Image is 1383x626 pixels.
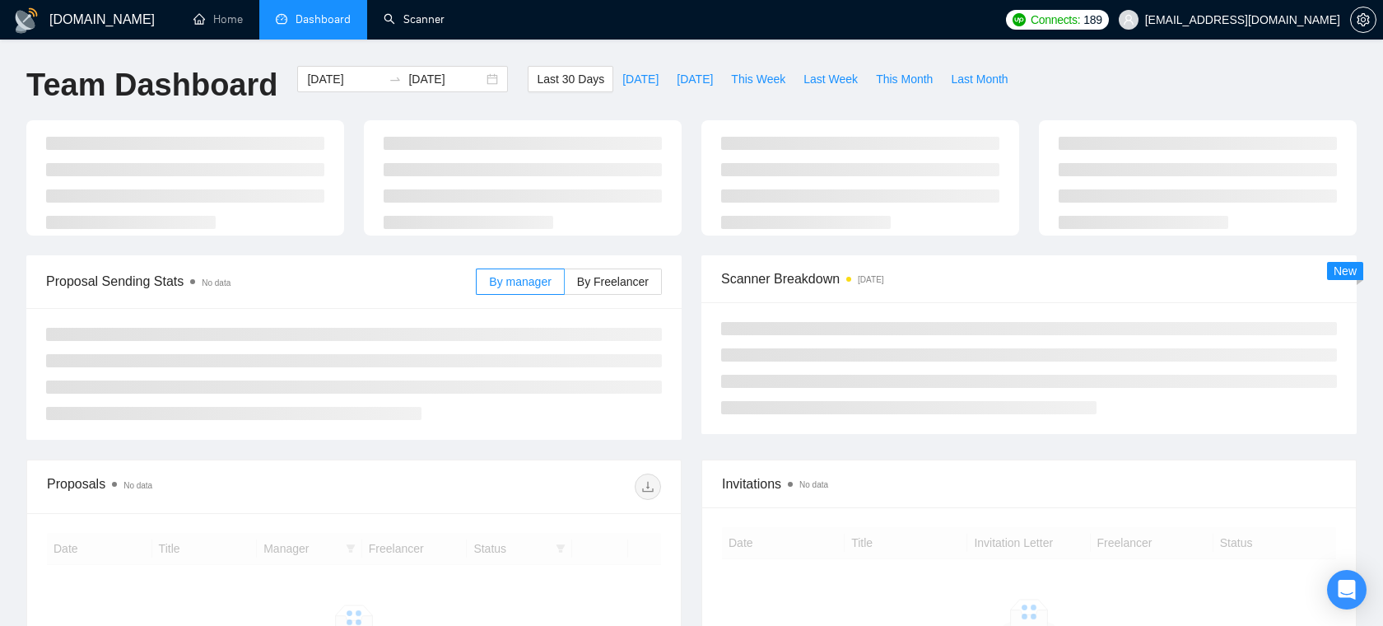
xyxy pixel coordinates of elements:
button: [DATE] [668,66,722,92]
button: Last 30 Days [528,66,613,92]
button: This Week [722,66,794,92]
a: homeHome [193,12,243,26]
span: Last 30 Days [537,70,604,88]
span: to [389,72,402,86]
span: Connects: [1031,11,1080,29]
h1: Team Dashboard [26,66,277,105]
span: Invitations [722,474,1336,494]
img: logo [13,7,40,34]
div: Open Intercom Messenger [1327,570,1367,610]
a: searchScanner [384,12,445,26]
input: End date [408,70,483,88]
span: This Month [876,70,933,88]
span: dashboard [276,13,287,25]
span: swap-right [389,72,402,86]
time: [DATE] [858,275,883,284]
span: By Freelancer [577,275,649,288]
span: Proposal Sending Stats [46,271,476,292]
button: setting [1350,7,1376,33]
span: Scanner Breakdown [721,269,1337,289]
span: [DATE] [677,70,713,88]
a: setting [1350,13,1376,26]
span: No data [123,481,152,490]
span: By manager [489,275,551,288]
span: No data [799,480,828,489]
span: Dashboard [296,12,351,26]
span: Last Week [803,70,858,88]
button: This Month [867,66,942,92]
button: [DATE] [613,66,668,92]
span: setting [1351,13,1376,26]
input: Start date [307,70,382,88]
span: [DATE] [622,70,659,88]
span: 189 [1083,11,1101,29]
img: upwork-logo.png [1013,13,1026,26]
span: New [1334,264,1357,278]
div: Proposals [47,474,354,500]
button: Last Week [794,66,867,92]
span: This Week [731,70,785,88]
span: No data [202,278,230,287]
span: user [1123,14,1134,26]
span: Last Month [951,70,1008,88]
button: Last Month [942,66,1017,92]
